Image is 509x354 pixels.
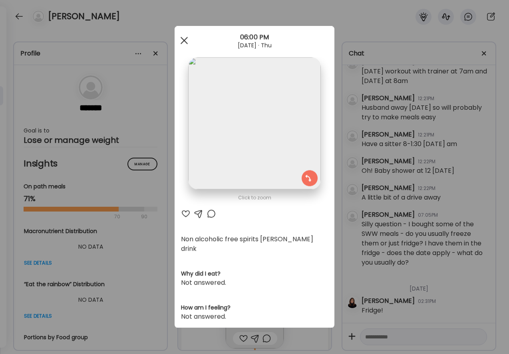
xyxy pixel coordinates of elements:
div: Non alcoholic free spirits [PERSON_NAME] drink [181,235,328,254]
div: Not answered. [181,278,328,288]
div: Click to zoom [181,193,328,203]
h3: Why did I eat? [181,270,328,278]
div: Not answered. [181,312,328,322]
h3: How am I feeling? [181,304,328,312]
div: 06:00 PM [175,33,334,42]
img: images%2F3uhfZ2PFGJZYrMrxNNuwAN7HSJX2%2FadtHMtlP7c5AdmaXgjVt%2FUFx66M8AlyiCSeheVT4f_1080 [188,57,320,190]
div: [DATE] · Thu [175,42,334,49]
